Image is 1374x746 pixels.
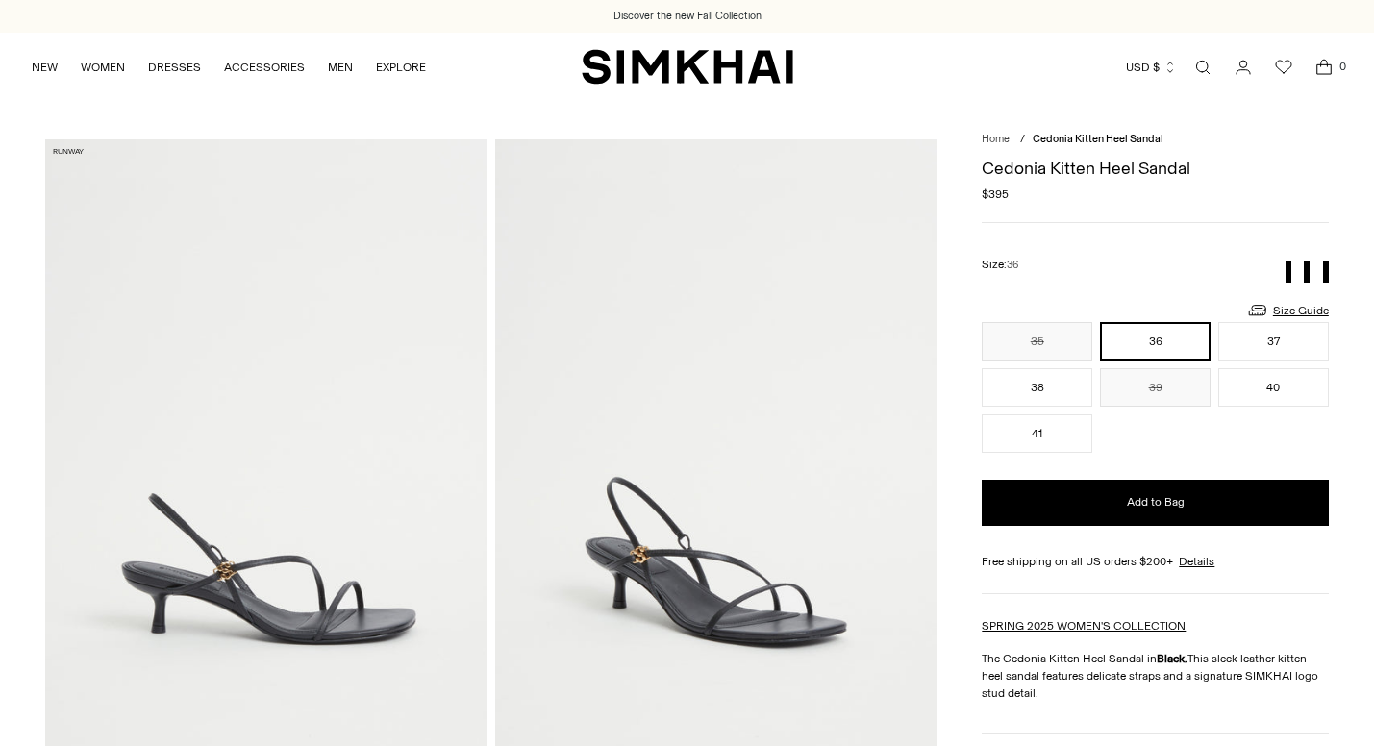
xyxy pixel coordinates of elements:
a: SIMKHAI [582,48,793,86]
a: DRESSES [148,46,201,88]
div: / [1020,132,1025,148]
a: MEN [328,46,353,88]
button: 35 [982,322,1092,361]
h1: Cedonia Kitten Heel Sandal [982,160,1329,177]
span: 36 [1007,259,1018,271]
span: Cedonia Kitten Heel Sandal [1033,133,1163,145]
button: 37 [1218,322,1329,361]
a: Go to the account page [1224,48,1262,87]
span: $395 [982,186,1009,203]
a: WOMEN [81,46,125,88]
span: 0 [1334,58,1351,75]
div: Free shipping on all US orders $200+ [982,553,1329,570]
a: Size Guide [1246,298,1329,322]
a: EXPLORE [376,46,426,88]
nav: breadcrumbs [982,132,1329,148]
label: Size: [982,256,1018,274]
button: 36 [1100,322,1211,361]
button: 40 [1218,368,1329,407]
a: Home [982,133,1010,145]
button: 38 [982,368,1092,407]
button: USD $ [1126,46,1177,88]
button: 39 [1100,368,1211,407]
strong: Black. [1157,652,1187,665]
p: The Cedonia Kitten Heel Sandal in This sleek leather kitten heel sandal features delicate straps ... [982,650,1329,702]
span: Add to Bag [1127,494,1185,510]
a: Open cart modal [1305,48,1343,87]
a: NEW [32,46,58,88]
button: Add to Bag [982,480,1329,526]
a: ACCESSORIES [224,46,305,88]
button: 41 [982,414,1092,453]
a: Wishlist [1264,48,1303,87]
a: Discover the new Fall Collection [613,9,762,24]
a: Details [1179,553,1214,570]
a: Open search modal [1184,48,1222,87]
a: SPRING 2025 WOMEN'S COLLECTION [982,619,1186,633]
